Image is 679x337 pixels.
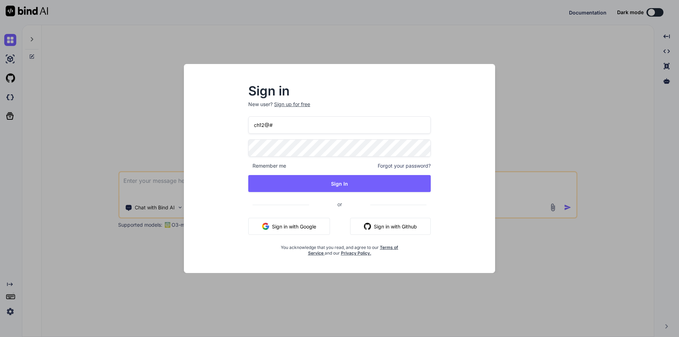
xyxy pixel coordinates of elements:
[248,175,431,192] button: Sign In
[248,85,431,97] h2: Sign in
[248,116,431,134] input: Login or Email
[309,196,370,213] span: or
[274,101,310,108] div: Sign up for free
[262,223,269,230] img: google
[248,218,330,235] button: Sign in with Google
[279,240,400,256] div: You acknowledge that you read, and agree to our and our
[248,101,431,116] p: New user?
[341,250,371,256] a: Privacy Policy.
[350,218,431,235] button: Sign in with Github
[308,245,399,256] a: Terms of Service
[364,223,371,230] img: github
[378,162,431,169] span: Forgot your password?
[248,162,286,169] span: Remember me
